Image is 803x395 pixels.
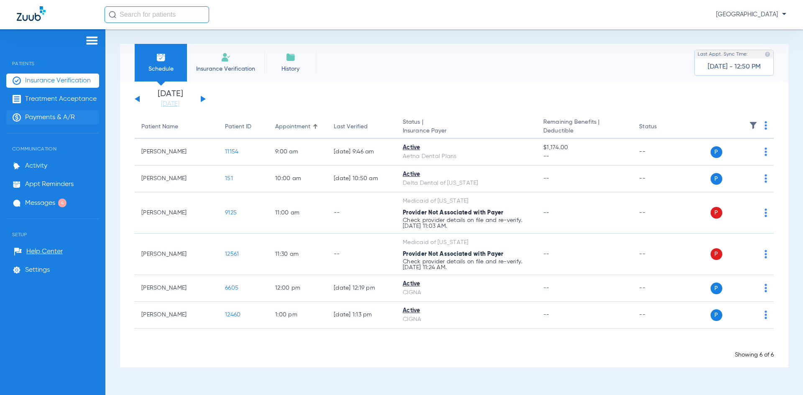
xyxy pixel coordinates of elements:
[749,121,757,130] img: filter.svg
[275,122,310,131] div: Appointment
[765,148,767,156] img: group-dot-blue.svg
[25,113,75,122] span: Payments & A/R
[193,65,258,73] span: Insurance Verification
[442,342,467,349] span: Loading
[746,284,754,292] img: x.svg
[25,180,74,189] span: Appt Reminders
[746,311,754,319] img: x.svg
[271,65,310,73] span: History
[269,166,327,192] td: 10:00 AM
[403,170,530,179] div: Active
[327,275,396,302] td: [DATE] 12:19 PM
[403,288,530,297] div: CIGNA
[746,174,754,183] img: x.svg
[275,122,320,131] div: Appointment
[135,234,218,275] td: [PERSON_NAME]
[6,219,99,237] span: Setup
[334,122,389,131] div: Last Verified
[537,115,632,139] th: Remaining Benefits |
[141,122,178,131] div: Patient Name
[225,122,251,131] div: Patient ID
[543,176,550,181] span: --
[765,311,767,319] img: group-dot-blue.svg
[327,192,396,234] td: --
[269,234,327,275] td: 11:30 AM
[543,312,550,318] span: --
[632,139,689,166] td: --
[225,210,237,216] span: 9125
[632,192,689,234] td: --
[735,352,774,358] span: Showing 6 of 6
[711,146,722,158] span: P
[225,285,238,291] span: 6605
[14,247,63,256] a: Help Center
[765,121,767,130] img: group-dot-blue.svg
[135,275,218,302] td: [PERSON_NAME]
[25,76,91,85] span: Insurance Verification
[403,238,530,247] div: Medicaid of [US_STATE]
[403,259,530,270] p: Check provider details on file and re-verify. [DATE] 11:24 AM.
[225,149,238,155] span: 11154
[17,6,46,21] img: Zuub Logo
[632,166,689,192] td: --
[403,210,504,216] span: Provider Not Associated with Payer
[135,139,218,166] td: [PERSON_NAME]
[269,192,327,234] td: 11:00 AM
[85,36,99,46] img: hamburger-icon
[225,312,240,318] span: 12460
[145,90,195,108] li: [DATE]
[716,10,786,19] span: [GEOGRAPHIC_DATA]
[632,234,689,275] td: --
[25,266,50,274] span: Settings
[632,302,689,329] td: --
[632,115,689,139] th: Status
[141,65,181,73] span: Schedule
[25,162,47,170] span: Activity
[221,52,231,62] img: Manual Insurance Verification
[698,50,748,59] span: Last Appt. Sync Time:
[225,122,262,131] div: Patient ID
[543,152,626,161] span: --
[334,122,368,131] div: Last Verified
[403,127,530,135] span: Insurance Payer
[711,173,722,185] span: P
[156,52,166,62] img: Schedule
[327,166,396,192] td: [DATE] 10:50 AM
[269,139,327,166] td: 9:00 AM
[761,355,803,395] iframe: Chat Widget
[765,174,767,183] img: group-dot-blue.svg
[403,306,530,315] div: Active
[327,139,396,166] td: [DATE] 9:46 AM
[286,52,296,62] img: History
[543,251,550,257] span: --
[25,95,97,103] span: Treatment Acceptance
[135,302,218,329] td: [PERSON_NAME]
[765,284,767,292] img: group-dot-blue.svg
[746,250,754,258] img: x.svg
[403,179,530,188] div: Delta Dental of [US_STATE]
[403,197,530,206] div: Medicaid of [US_STATE]
[6,133,99,152] span: Communication
[327,302,396,329] td: [DATE] 1:13 PM
[269,302,327,329] td: 1:00 PM
[765,209,767,217] img: group-dot-blue.svg
[543,127,626,135] span: Deductible
[105,6,209,23] input: Search for patients
[711,207,722,219] span: P
[269,275,327,302] td: 12:00 PM
[711,283,722,294] span: P
[25,199,55,207] span: Messages
[711,248,722,260] span: P
[543,210,550,216] span: --
[403,143,530,152] div: Active
[145,100,195,108] a: [DATE]
[765,51,770,57] img: last sync help info
[746,148,754,156] img: x.svg
[746,209,754,217] img: x.svg
[403,251,504,257] span: Provider Not Associated with Payer
[225,251,239,257] span: 12561
[403,217,530,229] p: Check provider details on file and re-verify. [DATE] 11:03 AM.
[543,143,626,152] span: $1,174.00
[765,250,767,258] img: group-dot-blue.svg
